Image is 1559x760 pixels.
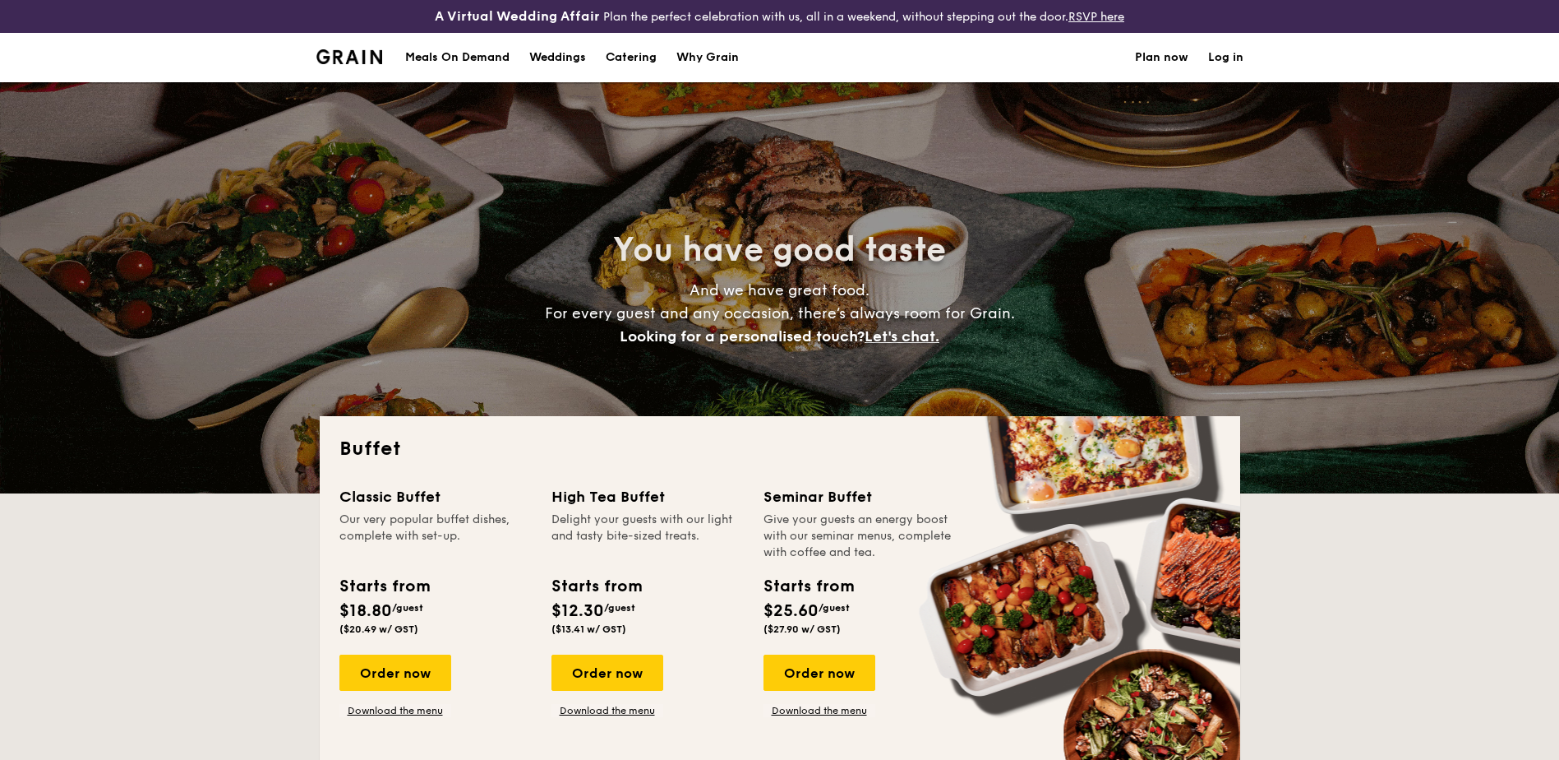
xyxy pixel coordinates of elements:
a: RSVP here [1068,10,1124,24]
a: Log in [1208,33,1243,82]
span: ($13.41 w/ GST) [551,623,626,635]
h2: Buffet [339,436,1220,462]
a: Download the menu [551,704,663,717]
div: Starts from [763,574,853,599]
div: Meals On Demand [405,33,510,82]
div: Order now [763,655,875,691]
div: Starts from [339,574,429,599]
span: Looking for a personalised touch? [620,327,865,345]
div: Order now [339,655,451,691]
div: Starts from [551,574,641,599]
div: Delight your guests with our light and tasty bite-sized treats. [551,512,744,561]
span: /guest [392,602,423,614]
a: Meals On Demand [395,33,519,82]
div: Why Grain [676,33,739,82]
span: And we have great food. For every guest and any occasion, there’s always room for Grain. [545,281,1015,345]
a: Catering [596,33,666,82]
a: Logotype [316,49,383,64]
h1: Catering [606,33,657,82]
div: Classic Buffet [339,485,532,508]
a: Why Grain [666,33,749,82]
h4: A Virtual Wedding Affair [435,7,600,26]
div: Weddings [529,33,586,82]
span: ($20.49 w/ GST) [339,623,418,635]
div: Plan the perfect celebration with us, all in a weekend, without stepping out the door. [307,7,1253,26]
div: Order now [551,655,663,691]
div: Seminar Buffet [763,485,956,508]
a: Plan now [1135,33,1188,82]
span: $18.80 [339,601,392,621]
span: $12.30 [551,601,604,621]
a: Weddings [519,33,596,82]
div: High Tea Buffet [551,485,744,508]
div: Our very popular buffet dishes, complete with set-up. [339,512,532,561]
a: Download the menu [763,704,875,717]
div: Give your guests an energy boost with our seminar menus, complete with coffee and tea. [763,512,956,561]
span: $25.60 [763,601,819,621]
a: Download the menu [339,704,451,717]
span: /guest [604,602,635,614]
span: You have good taste [613,230,946,270]
span: ($27.90 w/ GST) [763,623,841,635]
img: Grain [316,49,383,64]
span: /guest [819,602,850,614]
span: Let's chat. [865,327,939,345]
